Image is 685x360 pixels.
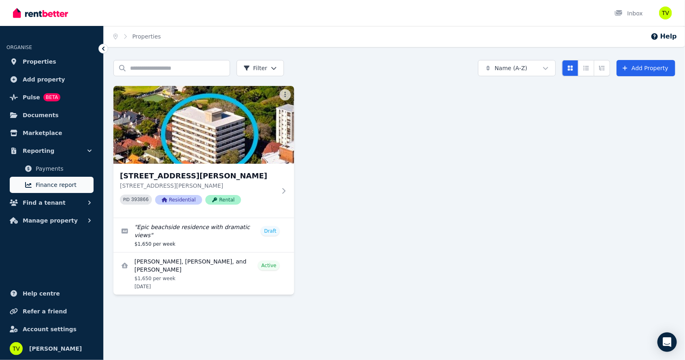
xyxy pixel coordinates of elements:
a: Account settings [6,321,97,337]
img: Theo van Veenendaal [10,342,23,355]
span: Add property [23,75,65,84]
span: Pulse [23,92,40,102]
nav: Breadcrumb [104,26,171,47]
span: Manage property [23,216,78,225]
a: Refer a friend [6,303,97,319]
span: BETA [43,93,60,101]
span: Documents [23,110,59,120]
img: RentBetter [13,7,68,19]
button: Find a tenant [6,195,97,211]
button: Compact list view [578,60,594,76]
a: PulseBETA [6,89,97,105]
a: Documents [6,107,97,123]
span: Find a tenant [23,198,66,208]
button: Filter [237,60,284,76]
span: Help centre [23,289,60,298]
a: Edit listing: Epic beachside residence with dramatic views [113,218,294,252]
a: View details for Lara Mathews, Kara Ewen, and Nick Hancock [113,253,294,295]
button: Manage property [6,212,97,229]
button: Reporting [6,143,97,159]
span: [PERSON_NAME] [29,344,82,354]
div: View options [562,60,610,76]
button: Expanded list view [594,60,610,76]
span: Residential [155,195,202,205]
div: Inbox [615,9,643,17]
span: Refer a friend [23,306,67,316]
a: Payments [10,161,94,177]
span: Name (A-Z) [495,64,527,72]
button: Help [651,32,677,41]
span: Finance report [36,180,90,190]
img: 13/24 Birkley Rd, Manly [113,86,294,164]
a: Marketplace [6,125,97,141]
span: Properties [23,57,56,66]
span: ORGANISE [6,45,32,50]
span: Reporting [23,146,54,156]
p: [STREET_ADDRESS][PERSON_NAME] [120,182,276,190]
button: More options [280,89,291,101]
span: Payments [36,164,90,174]
a: Finance report [10,177,94,193]
span: Marketplace [23,128,62,138]
a: Properties [6,54,97,70]
a: 13/24 Birkley Rd, Manly[STREET_ADDRESS][PERSON_NAME][STREET_ADDRESS][PERSON_NAME]PID 393866Reside... [113,86,294,218]
a: Help centre [6,285,97,302]
a: Properties [132,33,161,40]
div: Open Intercom Messenger [657,332,677,352]
small: PID [123,197,130,202]
a: Add property [6,71,97,88]
button: Name (A-Z) [478,60,556,76]
span: Rental [205,195,241,205]
button: Card view [562,60,578,76]
h3: [STREET_ADDRESS][PERSON_NAME] [120,170,276,182]
span: Filter [243,64,267,72]
span: Account settings [23,324,77,334]
a: Add Property [617,60,675,76]
img: Theo van Veenendaal [659,6,672,19]
code: 393866 [131,197,149,203]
